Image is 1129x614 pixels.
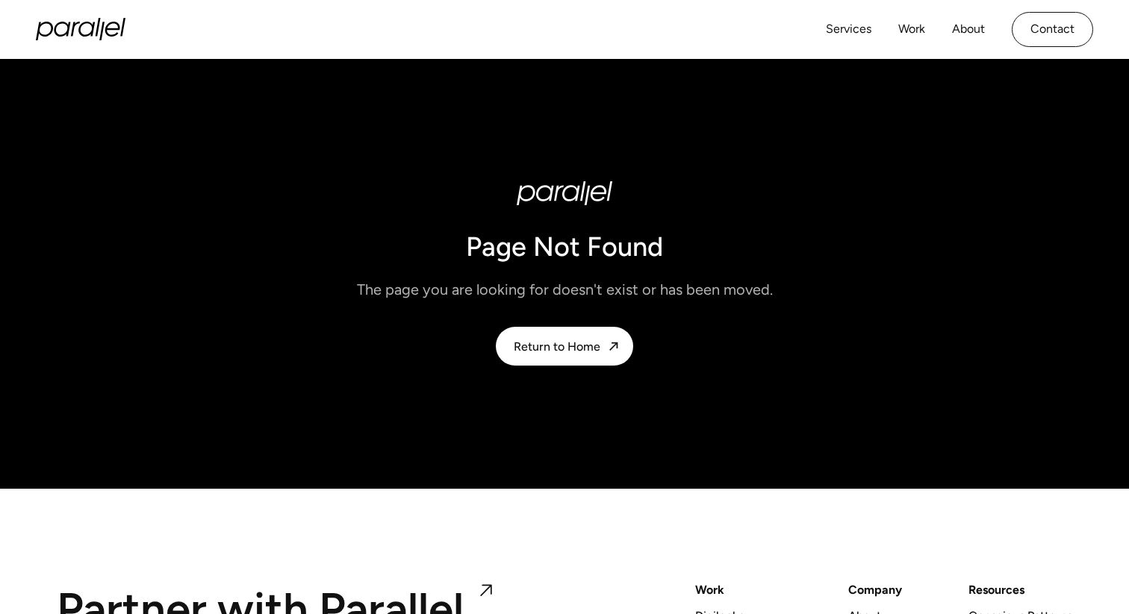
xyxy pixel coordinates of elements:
a: Company [848,580,902,600]
a: About [952,19,985,40]
a: Return to Home [496,327,633,366]
a: Work [898,19,925,40]
div: Resources [968,580,1024,600]
h1: Page Not Found [357,229,773,265]
a: Services [826,19,871,40]
a: Work [695,580,724,600]
a: Contact [1012,12,1093,47]
p: The page you are looking for doesn't exist or has been moved. [357,277,773,303]
div: Return to Home [514,339,600,354]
